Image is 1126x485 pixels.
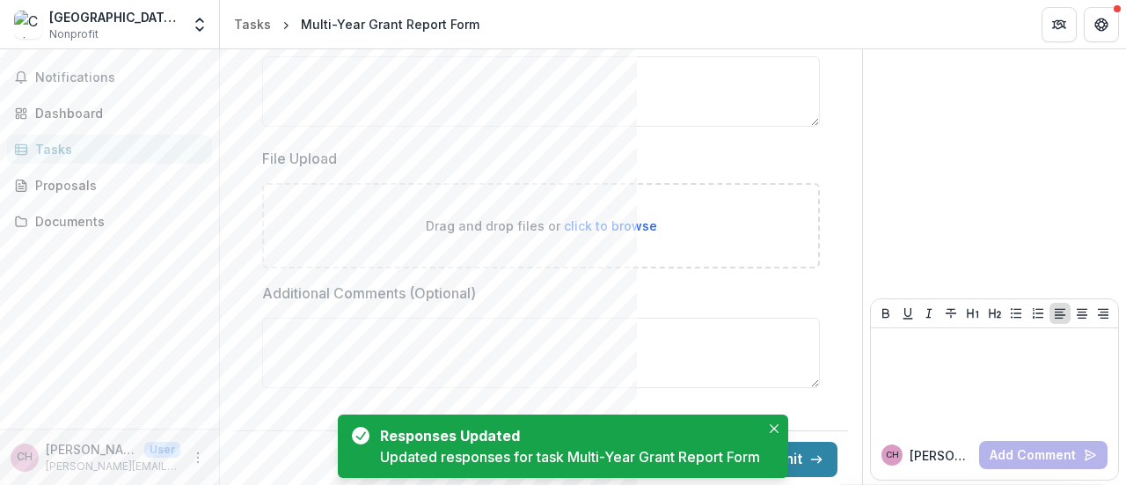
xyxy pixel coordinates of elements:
[918,303,940,324] button: Italicize
[227,11,278,37] a: Tasks
[35,176,198,195] div: Proposals
[227,11,486,37] nav: breadcrumb
[7,171,212,200] a: Proposals
[741,442,837,477] button: Submit
[301,15,479,33] div: Multi-Year Grant Report Form
[262,148,337,169] p: File Upload
[1084,7,1119,42] button: Get Help
[897,303,918,324] button: Underline
[564,218,657,233] span: click to browse
[886,451,899,459] div: Casey Harris
[7,63,212,92] button: Notifications
[262,283,476,304] p: Additional Comments (Optional)
[14,11,42,39] img: Chicago Jesuit Academy
[7,135,212,164] a: Tasks
[144,442,180,458] p: User
[1005,303,1027,324] button: Bullet List
[35,140,198,158] div: Tasks
[1071,303,1093,324] button: Align Center
[764,418,785,439] button: Close
[940,303,961,324] button: Strike
[187,447,208,468] button: More
[1093,303,1114,324] button: Align Right
[875,303,896,324] button: Bold
[46,440,137,459] p: [PERSON_NAME]
[380,425,753,446] div: Responses Updated
[17,452,33,463] div: Casey Harris
[7,207,212,236] a: Documents
[187,7,212,42] button: Open entity switcher
[426,217,657,235] p: Drag and drop files or
[35,212,198,231] div: Documents
[35,70,205,85] span: Notifications
[49,26,99,42] span: Nonprofit
[7,99,212,128] a: Dashboard
[35,104,198,122] div: Dashboard
[1049,303,1071,324] button: Align Left
[46,459,180,474] p: [PERSON_NAME][EMAIL_ADDRESS][DOMAIN_NAME]
[910,446,972,465] p: [PERSON_NAME]
[1042,7,1077,42] button: Partners
[984,303,1005,324] button: Heading 2
[234,15,271,33] div: Tasks
[962,303,983,324] button: Heading 1
[1027,303,1049,324] button: Ordered List
[380,446,760,467] div: Updated responses for task Multi-Year Grant Report Form
[979,441,1108,469] button: Add Comment
[49,8,180,26] div: [GEOGRAPHIC_DATA][DEMOGRAPHIC_DATA]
